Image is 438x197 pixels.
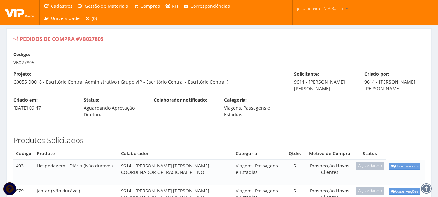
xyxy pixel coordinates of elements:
[219,97,290,118] div: Viagens, Passagens e Estadias
[283,160,306,185] td: 5
[154,97,207,103] label: Colaborador notificado:
[20,35,103,43] span: Pedidos de Compra #VB027805
[289,71,360,92] div: 9614 - [PERSON_NAME] [PERSON_NAME]
[8,71,289,85] div: G0055 D0018 - Escritório Central Administrativo ( Grupo VIP - Escritório Central - Escritório Cen...
[294,71,319,77] label: Solicitante:
[360,71,430,92] div: 9614 - [PERSON_NAME] [PERSON_NAME]
[34,160,118,185] td: Hospedagem - Diária (Não durável)
[13,160,34,185] td: 403
[356,187,384,195] span: Aguardando
[389,188,420,195] a: Observações
[140,3,160,9] span: Compras
[283,148,306,160] th: Quantidade
[92,15,97,21] span: (0)
[37,176,38,182] span: -
[82,12,100,25] a: (0)
[84,97,99,103] label: Status:
[118,160,233,185] td: 9614 - [PERSON_NAME] [PERSON_NAME] - COORDENADOR OPERACIONAL PLENO
[8,97,79,111] div: [DATE] 09:47
[51,15,80,21] span: Universidade
[41,12,82,25] a: Universidade
[118,148,233,160] th: Colaborador
[224,97,247,103] label: Categoria:
[79,97,149,118] div: Aguardando Aprovação Diretoria
[172,3,178,9] span: RH
[353,148,386,160] th: Status
[356,162,384,170] span: Aguardando
[13,51,30,58] label: Código:
[85,3,128,9] span: Gestão de Materiais
[306,148,353,160] th: Motivo de Compra
[13,97,38,103] label: Criado em:
[364,71,389,77] label: Criado por:
[297,5,343,12] span: joao.pereira | VIP Bauru
[233,148,283,160] th: Categoria do Produto
[13,71,31,77] label: Projeto:
[306,160,353,185] td: Prospecção Novos Clientes
[51,3,73,9] span: Cadastros
[13,136,425,144] h3: Produtos Solicitados
[389,163,420,169] a: Observações
[233,160,283,185] td: Viagens, Passagens e Estadias
[8,51,430,66] div: VB027805
[34,148,118,160] th: Produto
[5,7,34,17] img: logo
[13,148,34,160] th: Código
[190,3,230,9] span: Correspondências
